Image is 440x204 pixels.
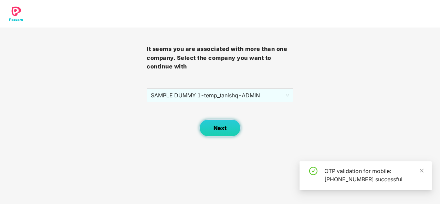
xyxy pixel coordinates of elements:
span: SAMPLE DUMMY 1 - temp_tanishq - ADMIN [151,89,289,102]
button: Next [199,119,241,137]
h3: It seems you are associated with more than one company. Select the company you want to continue with [147,45,293,71]
div: OTP validation for mobile: [PHONE_NUMBER] successful [324,167,423,183]
span: Next [213,125,227,131]
span: check-circle [309,167,317,175]
span: close [419,168,424,173]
